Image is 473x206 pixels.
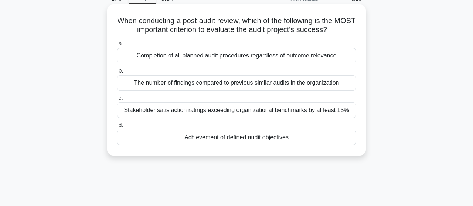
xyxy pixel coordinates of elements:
span: d. [118,122,123,128]
div: Stakeholder satisfaction ratings exceeding organizational benchmarks by at least 15% [117,102,356,118]
span: b. [118,67,123,74]
div: Completion of all planned audit procedures regardless of outcome relevance [117,48,356,63]
h5: When conducting a post-audit review, which of the following is the MOST important criterion to ev... [116,16,357,35]
div: The number of findings compared to previous similar audits in the organization [117,75,356,91]
div: Achievement of defined audit objectives [117,130,356,145]
span: c. [118,95,123,101]
span: a. [118,40,123,46]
